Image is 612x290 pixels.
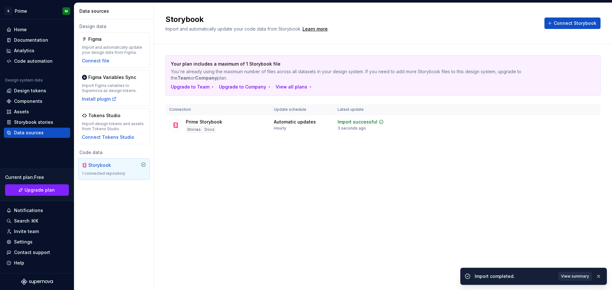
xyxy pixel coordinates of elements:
div: Contact support [14,249,50,256]
p: Your plan includes a maximum of 1 Storybook file [171,61,550,67]
div: Notifications [14,207,43,214]
div: Import and automatically update your design data from Figma. [82,45,146,55]
div: Components [14,98,42,104]
button: Install plugin [82,96,117,102]
div: Code automation [14,58,53,64]
button: SPrimeM [1,4,73,18]
div: Storybook stories [14,119,53,125]
div: Design data [78,23,150,30]
button: View all plans [276,84,313,90]
a: Components [4,96,70,106]
div: Search ⌘K [14,218,38,224]
a: Assets [4,107,70,117]
span: . [302,27,329,32]
div: Design system data [5,78,43,83]
div: Figma Variables Sync [88,74,136,81]
div: Current plan : Free [5,174,69,180]
th: Connection [165,104,270,115]
h2: Storybook [165,14,537,25]
a: Documentation [4,35,70,45]
button: Notifications [4,205,70,216]
a: Settings [4,237,70,247]
a: Storybook stories [4,117,70,127]
div: Assets [14,109,29,115]
div: Stories [186,126,202,133]
a: Upgrade plan [5,184,69,196]
div: S [4,7,12,15]
button: Connect Storybook [544,18,601,29]
button: Upgrade to Company [219,84,272,90]
button: Connect Tokens Studio [82,134,134,140]
a: Analytics [4,46,70,56]
button: View summary [558,272,592,281]
span: Connect Storybook [554,20,596,26]
div: Import completed. [475,273,554,279]
div: Analytics [14,47,34,54]
div: Storybook [88,162,119,168]
a: Figma Variables SyncImport Figma variables to Supernova as design tokens.Install plugin [78,70,150,106]
div: 3 seconds ago [338,126,366,131]
th: Latest update [334,104,400,115]
div: M [65,9,68,14]
a: Storybook1 connected repository [78,158,150,180]
div: Automatic updates [274,119,316,125]
div: Tokens Studio [88,112,120,119]
div: Hourly [274,126,286,131]
div: 1 connected repository [82,171,146,176]
a: Code automation [4,56,70,66]
a: Learn more [302,26,328,32]
div: Design tokens [14,88,46,94]
button: Search ⌘K [4,216,70,226]
div: Prime [15,8,27,14]
a: FigmaImport and automatically update your design data from Figma.Connect file [78,32,150,68]
div: Import successful [338,119,377,125]
div: Figma [88,36,119,42]
div: Data sources [79,8,151,14]
span: View summary [561,274,589,279]
svg: Supernova Logo [21,279,53,285]
div: Home [14,26,27,33]
a: Invite team [4,226,70,237]
button: Upgrade to Team [171,84,215,90]
div: Prime Storybook [186,119,222,125]
div: Docs [203,126,216,133]
b: Team [178,75,191,81]
p: You're already using the maximum number of files across all datasets in your design system. If yo... [171,68,550,81]
button: Help [4,258,70,268]
div: Invite team [14,228,39,235]
div: Documentation [14,37,48,43]
div: Settings [14,239,33,245]
th: Update schedule [270,104,334,115]
a: Design tokens [4,86,70,96]
a: Data sources [4,128,70,138]
div: Code data [78,149,150,156]
div: Import Figma variables to Supernova as design tokens. [82,83,146,93]
a: Tokens StudioImport design tokens and assets from Tokens StudioConnect Tokens Studio [78,109,150,144]
button: Contact support [4,247,70,258]
b: Company [195,75,217,81]
div: Data sources [14,130,44,136]
span: Import and automatically update your code data from Storybook. [165,26,302,32]
a: Home [4,25,70,35]
div: Help [14,260,24,266]
button: Connect file [82,58,109,64]
div: Import design tokens and assets from Tokens Studio [82,121,146,131]
span: Upgrade plan [25,187,55,193]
